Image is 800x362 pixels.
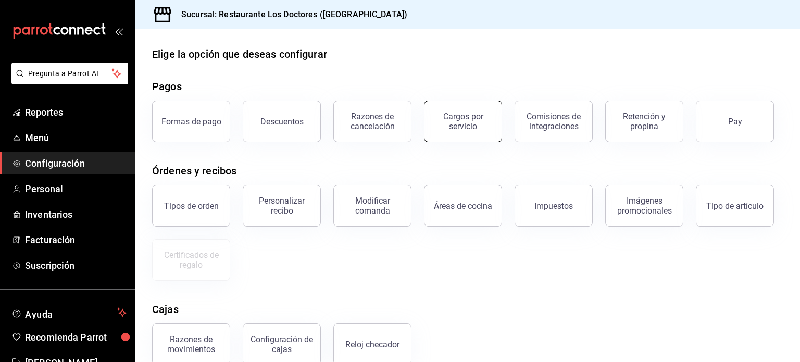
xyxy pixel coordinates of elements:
[159,334,223,354] div: Razones de movimientos
[333,101,411,142] button: Razones de cancelación
[25,131,127,145] span: Menú
[515,185,593,227] button: Impuestos
[159,250,223,270] div: Certificados de regalo
[706,201,764,211] div: Tipo de artículo
[424,101,502,142] button: Cargos por servicio
[11,63,128,84] button: Pregunta a Parrot AI
[25,156,127,170] span: Configuración
[28,68,112,79] span: Pregunta a Parrot AI
[612,196,677,216] div: Imágenes promocionales
[115,27,123,35] button: open_drawer_menu
[243,185,321,227] button: Personalizar recibo
[152,302,179,317] div: Cajas
[728,117,742,127] div: Pay
[7,76,128,86] a: Pregunta a Parrot AI
[152,46,327,62] div: Elige la opción que deseas configurar
[260,117,304,127] div: Descuentos
[340,111,405,131] div: Razones de cancelación
[25,306,113,319] span: Ayuda
[345,340,399,349] div: Reloj checador
[612,111,677,131] div: Retención y propina
[249,334,314,354] div: Configuración de cajas
[434,201,492,211] div: Áreas de cocina
[25,258,127,272] span: Suscripción
[696,185,774,227] button: Tipo de artículo
[25,330,127,344] span: Recomienda Parrot
[152,185,230,227] button: Tipos de orden
[696,101,774,142] button: Pay
[152,79,182,94] div: Pagos
[431,111,495,131] div: Cargos por servicio
[521,111,586,131] div: Comisiones de integraciones
[25,182,127,196] span: Personal
[25,207,127,221] span: Inventarios
[25,105,127,119] span: Reportes
[605,101,683,142] button: Retención y propina
[25,233,127,247] span: Facturación
[605,185,683,227] button: Imágenes promocionales
[424,185,502,227] button: Áreas de cocina
[243,101,321,142] button: Descuentos
[173,8,407,21] h3: Sucursal: Restaurante Los Doctores ([GEOGRAPHIC_DATA])
[249,196,314,216] div: Personalizar recibo
[515,101,593,142] button: Comisiones de integraciones
[152,101,230,142] button: Formas de pago
[164,201,219,211] div: Tipos de orden
[152,163,236,179] div: Órdenes y recibos
[161,117,221,127] div: Formas de pago
[534,201,573,211] div: Impuestos
[152,239,230,281] button: Certificados de regalo
[340,196,405,216] div: Modificar comanda
[333,185,411,227] button: Modificar comanda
